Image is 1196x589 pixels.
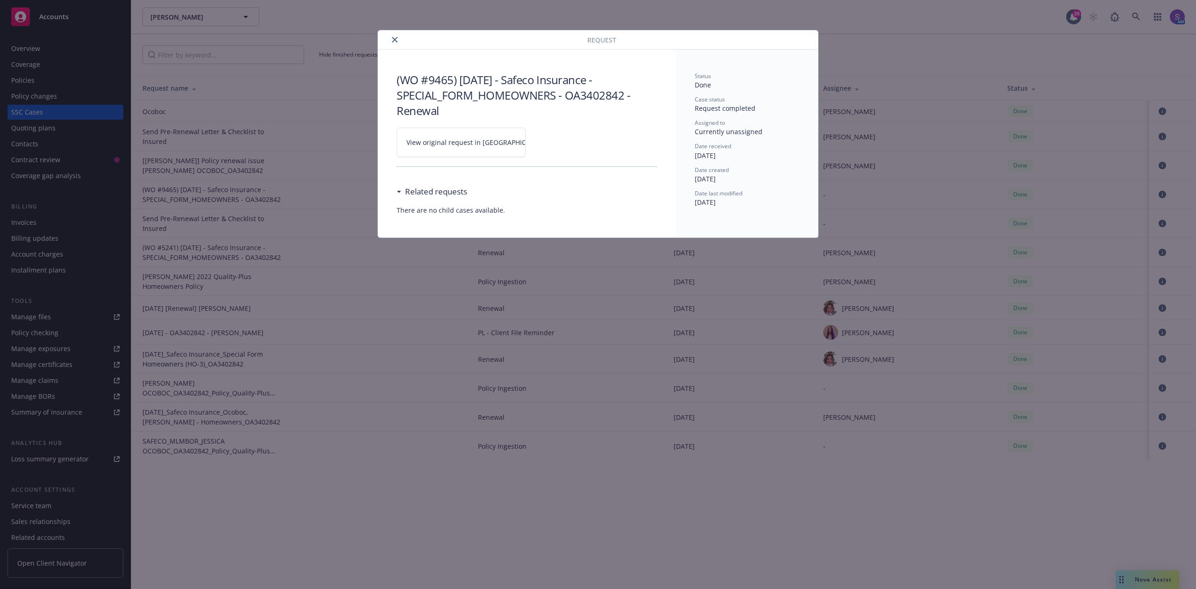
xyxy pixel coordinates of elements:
div: Related requests [397,186,467,198]
span: [DATE] [695,198,716,207]
span: Request [587,35,616,45]
span: Request completed [695,104,755,113]
span: Done [695,80,711,89]
span: Date received [695,142,731,150]
span: Date last modified [695,189,742,197]
span: [DATE] [695,174,716,183]
span: Case status [695,95,725,103]
h3: (WO #9465) [DATE] - Safeco Insurance - SPECIAL_FORM_HOMEOWNERS - OA3402842 - Renewal [397,72,657,118]
span: There are no child cases available. [397,205,657,215]
span: Status [695,72,711,80]
span: Assigned to [695,119,725,127]
h3: Related requests [405,186,467,198]
a: View original request in [GEOGRAPHIC_DATA] [397,128,526,157]
span: Date created [695,166,729,174]
span: [DATE] [695,151,716,160]
button: close [389,34,400,45]
span: Currently unassigned [695,127,762,136]
span: View original request in [GEOGRAPHIC_DATA] [406,137,548,147]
